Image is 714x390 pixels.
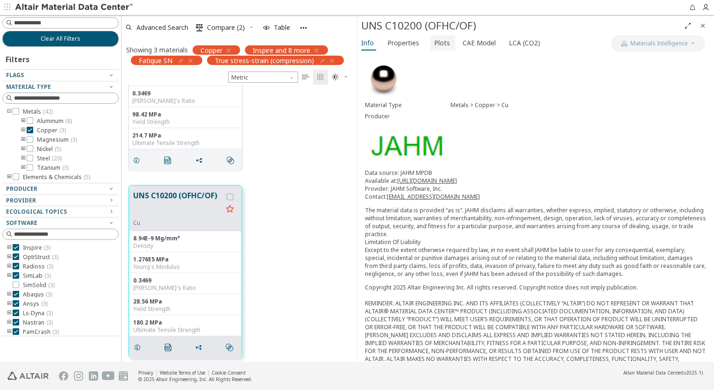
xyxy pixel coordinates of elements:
i:  [164,344,172,351]
button: Software [2,217,119,229]
div: Ultimate Tensile Strength [133,326,237,334]
span: PamCrash [23,328,59,336]
font: Plots [434,38,450,47]
button: Share [191,338,210,357]
i:  [332,73,339,81]
button: Material Type [2,81,119,93]
p: Data source: JAHM MPDB Available at: Provider: JAHM Software, Inc. Contact: [365,169,707,201]
a: Cookie Consent [212,369,246,376]
i: toogle group [20,145,27,153]
button: Ecological Topics [2,206,119,217]
div: Yield Strength [133,305,237,313]
span: Magnesium [37,136,77,144]
i: toogle group [6,272,13,280]
span: Abaqus [23,291,52,298]
button: Close [695,18,710,33]
button: Similar search [222,151,242,170]
font: LCA (CO2) [509,38,540,47]
i: toogle group [6,328,13,336]
font: CAE Model [463,38,496,47]
button: Details [129,338,149,357]
i:  [164,157,171,164]
font: Info [361,38,374,47]
span: Inspire and 8 more [253,46,310,54]
span: ( 42 ) [43,108,53,116]
div: Yield Strength [132,118,238,126]
img: Altair Material Data Center [15,3,134,12]
i: toogle group [6,319,13,326]
span: Nastran [23,319,53,326]
span: Material Type [6,83,51,91]
i: toogle group [6,173,13,181]
img: Altair Engineering [7,372,49,380]
button: Favorite [222,202,237,217]
span: Materials Intelligence [630,40,688,47]
span: Inspire [23,244,50,252]
button: PDF Download [160,151,179,170]
button: Theme [328,70,352,85]
div: (v2025.1) [623,369,703,376]
div: 28.56 MPa [133,298,237,305]
i: toogle group [20,117,27,125]
i: toogle group [20,164,27,172]
span: SimLab [23,272,51,280]
font: UNS C10200 (OFHC/OF) [361,18,476,33]
span: ( 3 ) [44,244,50,252]
span: Metals [23,108,53,116]
i: toogle group [6,291,13,298]
div: 98.42 MPa [132,111,238,118]
span: Ecological Topics [6,208,67,216]
span: Altair Material Data Center [623,369,682,376]
button: PDF Download [160,338,180,357]
div: Unit System [228,72,298,83]
span: ( 3 ) [47,262,53,270]
i: toogle group [20,155,27,162]
i:  [196,24,203,31]
button: Details [129,151,148,170]
span: ( 3 ) [52,253,58,261]
span: Elements & Chemicals [23,173,90,181]
span: Titanium [37,164,69,172]
span: ( 3 ) [62,164,69,172]
i: toogle group [6,253,13,261]
img: Material Type Image [365,60,402,98]
a: Privacy [138,369,153,376]
div: [PERSON_NAME]'s Ratio [132,97,238,105]
span: Copper [37,127,66,134]
button: Tile View [313,70,328,85]
div: 214.7 MPa [132,132,238,139]
i:  [227,157,234,164]
div: Cu [133,219,222,227]
img: Logo - Provider [365,130,447,161]
span: OptiStruct [23,253,58,261]
div: Copyright 2025 Altair Engineering Inc. All rights reserved. Copyright notice does not imply publi... [365,283,707,379]
span: ( 5 ) [84,173,90,181]
span: ( 3 ) [59,126,66,134]
a: [URL][DOMAIN_NAME] [397,177,457,185]
span: Steel [37,155,62,162]
div: Ultimate Tensile Strength [132,139,238,147]
span: Fatigue SN [139,56,172,65]
i: toogle group [6,244,13,252]
button: Flags [2,70,119,81]
i:  [317,73,324,81]
i: toogle group [20,127,27,134]
span: ( 3 ) [46,318,53,326]
i:  [302,73,309,81]
div: [PERSON_NAME]'s Ratio [133,284,237,292]
span: Software [6,219,37,227]
div: Metals > Copper > Cu [450,101,707,109]
span: ( 20 ) [52,154,62,162]
span: Table [274,24,290,31]
a: Website Terms of Use [160,369,205,376]
span: ( 3 ) [46,290,52,298]
span: Metric [228,72,298,83]
button: UNS C10200 (OFHC/OF) [133,190,222,219]
span: Compare (2) [207,24,245,31]
span: ( 3 ) [71,136,77,144]
button: Share [191,151,211,170]
span: ( 3 ) [46,309,53,317]
div: Showing 3 materials [126,45,188,54]
a: [EMAIL_ADDRESS][DOMAIN_NAME] [387,193,480,201]
div: Young's Modulus [133,263,237,271]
